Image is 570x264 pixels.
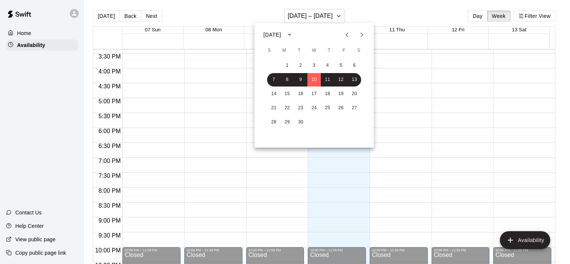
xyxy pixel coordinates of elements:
[267,87,281,101] button: 14
[294,87,307,101] button: 16
[348,73,361,87] button: 13
[281,101,294,115] button: 22
[281,59,294,72] button: 1
[348,101,361,115] button: 27
[334,73,348,87] button: 12
[263,43,276,58] span: Sunday
[322,43,336,58] span: Thursday
[334,87,348,101] button: 19
[334,101,348,115] button: 26
[281,87,294,101] button: 15
[278,43,291,58] span: Monday
[307,87,321,101] button: 17
[263,31,281,39] div: [DATE]
[292,43,306,58] span: Tuesday
[354,27,369,42] button: Next month
[281,73,294,87] button: 8
[294,73,307,87] button: 9
[283,28,296,41] button: calendar view is open, switch to year view
[348,87,361,101] button: 20
[348,59,361,72] button: 6
[339,27,354,42] button: Previous month
[321,87,334,101] button: 18
[334,59,348,72] button: 5
[294,59,307,72] button: 2
[321,59,334,72] button: 4
[307,59,321,72] button: 3
[294,116,307,129] button: 30
[307,101,321,115] button: 24
[267,101,281,115] button: 21
[321,101,334,115] button: 25
[321,73,334,87] button: 11
[337,43,351,58] span: Friday
[294,101,307,115] button: 23
[281,116,294,129] button: 29
[307,73,321,87] button: 10
[352,43,366,58] span: Saturday
[267,116,281,129] button: 28
[307,43,321,58] span: Wednesday
[267,73,281,87] button: 7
